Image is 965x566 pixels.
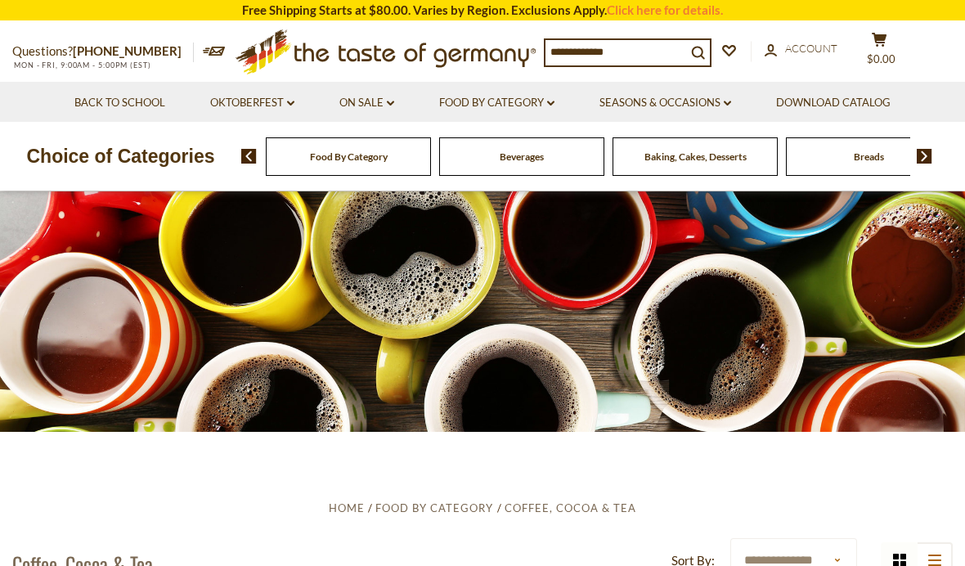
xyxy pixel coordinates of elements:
[644,150,747,163] a: Baking, Cakes, Desserts
[375,501,493,514] a: Food By Category
[505,501,636,514] a: Coffee, Cocoa & Tea
[339,94,394,112] a: On Sale
[785,42,837,55] span: Account
[867,52,895,65] span: $0.00
[73,43,182,58] a: [PHONE_NUMBER]
[855,32,904,73] button: $0.00
[74,94,165,112] a: Back to School
[854,150,884,163] a: Breads
[765,40,837,58] a: Account
[439,94,554,112] a: Food By Category
[210,94,294,112] a: Oktoberfest
[329,501,365,514] a: Home
[310,150,388,163] a: Food By Category
[607,2,723,17] a: Click here for details.
[776,94,891,112] a: Download Catalog
[917,149,932,164] img: next arrow
[12,41,194,62] p: Questions?
[12,61,151,70] span: MON - FRI, 9:00AM - 5:00PM (EST)
[599,94,731,112] a: Seasons & Occasions
[500,150,544,163] a: Beverages
[241,149,257,164] img: previous arrow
